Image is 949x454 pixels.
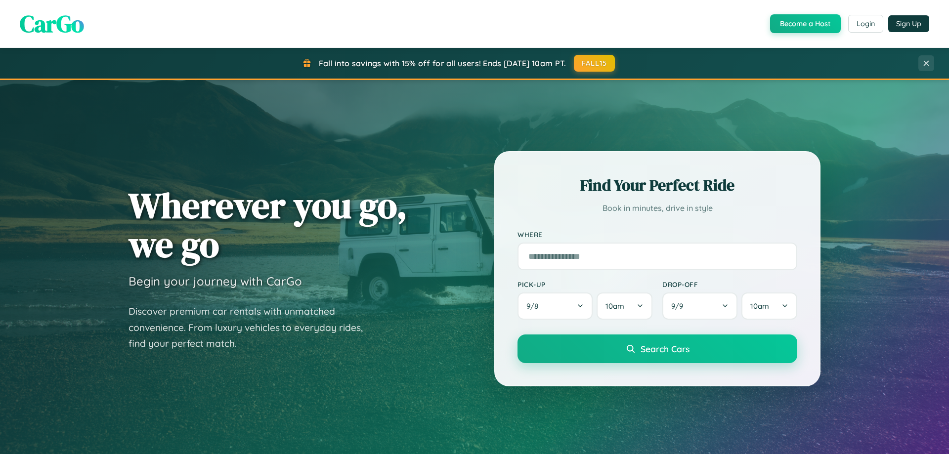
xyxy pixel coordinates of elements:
[518,201,797,215] p: Book in minutes, drive in style
[641,343,690,354] span: Search Cars
[605,301,624,311] span: 10am
[662,280,797,289] label: Drop-off
[597,292,652,320] button: 10am
[518,230,797,239] label: Where
[129,303,376,352] p: Discover premium car rentals with unmatched convenience. From luxury vehicles to everyday rides, ...
[518,334,797,363] button: Search Cars
[770,14,841,33] button: Become a Host
[319,58,566,68] span: Fall into savings with 15% off for all users! Ends [DATE] 10am PT.
[518,292,593,320] button: 9/8
[518,280,652,289] label: Pick-up
[574,55,615,72] button: FALL15
[848,15,883,33] button: Login
[129,274,302,289] h3: Begin your journey with CarGo
[888,15,929,32] button: Sign Up
[129,186,407,264] h1: Wherever you go, we go
[20,7,84,40] span: CarGo
[750,301,769,311] span: 10am
[671,301,688,311] span: 9 / 9
[741,292,797,320] button: 10am
[518,174,797,196] h2: Find Your Perfect Ride
[662,292,737,320] button: 9/9
[526,301,543,311] span: 9 / 8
